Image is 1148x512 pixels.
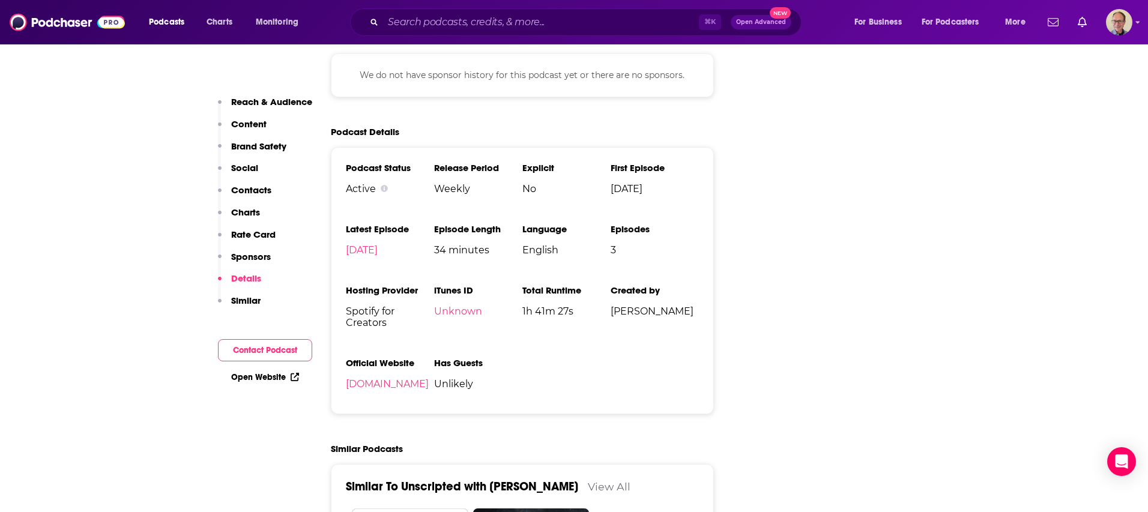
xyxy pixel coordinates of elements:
span: Charts [207,14,232,31]
button: Show profile menu [1106,9,1132,35]
span: New [770,7,791,19]
span: Spotify for Creators [346,306,434,328]
button: Sponsors [218,251,271,273]
h2: Similar Podcasts [331,443,403,454]
p: Contacts [231,184,271,196]
button: Similar [218,295,261,317]
span: No [522,183,611,194]
p: We do not have sponsor history for this podcast yet or there are no sponsors. [346,68,699,82]
button: Open AdvancedNew [731,15,791,29]
p: Reach & Audience [231,96,312,107]
h3: Hosting Provider [346,285,434,296]
button: Contact Podcast [218,339,312,361]
span: Open Advanced [736,19,786,25]
span: 34 minutes [434,244,522,256]
a: Charts [199,13,240,32]
h3: Has Guests [434,357,522,369]
input: Search podcasts, credits, & more... [383,13,699,32]
span: Logged in as tommy.lynch [1106,9,1132,35]
button: open menu [846,13,917,32]
button: Brand Safety [218,140,286,163]
h3: Official Website [346,357,434,369]
button: open menu [914,13,997,32]
a: Similar To Unscripted with [PERSON_NAME] [346,479,578,494]
a: Open Website [231,372,299,382]
button: Details [218,273,261,295]
p: Details [231,273,261,284]
span: [PERSON_NAME] [611,306,699,317]
span: Monitoring [256,14,298,31]
a: Unknown [434,306,482,317]
div: Search podcasts, credits, & more... [361,8,813,36]
span: English [522,244,611,256]
p: Social [231,162,258,173]
button: Rate Card [218,229,276,251]
h3: iTunes ID [434,285,522,296]
a: Show notifications dropdown [1073,12,1092,32]
img: Podchaser - Follow, Share and Rate Podcasts [10,11,125,34]
a: [DATE] [346,244,378,256]
p: Charts [231,206,260,218]
button: Contacts [218,184,271,206]
h3: Explicit [522,162,611,173]
span: For Business [854,14,902,31]
h3: Language [522,223,611,235]
span: Unlikely [434,378,522,390]
button: open menu [247,13,314,32]
a: View All [588,480,630,493]
p: Sponsors [231,251,271,262]
a: Show notifications dropdown [1043,12,1063,32]
span: 1h 41m 27s [522,306,611,317]
h3: Total Runtime [522,285,611,296]
button: open menu [997,13,1041,32]
a: [DOMAIN_NAME] [346,378,429,390]
span: ⌘ K [699,14,721,30]
h3: Release Period [434,162,522,173]
h2: Podcast Details [331,126,399,137]
button: Reach & Audience [218,96,312,118]
p: Similar [231,295,261,306]
p: Rate Card [231,229,276,240]
button: Charts [218,206,260,229]
button: open menu [140,13,200,32]
p: Content [231,118,267,130]
img: User Profile [1106,9,1132,35]
span: 3 [611,244,699,256]
span: Weekly [434,183,522,194]
span: For Podcasters [922,14,979,31]
button: Content [218,118,267,140]
h3: Latest Episode [346,223,434,235]
h3: First Episode [611,162,699,173]
h3: Created by [611,285,699,296]
div: Open Intercom Messenger [1107,447,1136,476]
p: Brand Safety [231,140,286,152]
h3: Episodes [611,223,699,235]
span: [DATE] [611,183,699,194]
span: More [1005,14,1026,31]
h3: Episode Length [434,223,522,235]
h3: Podcast Status [346,162,434,173]
span: Podcasts [149,14,184,31]
button: Social [218,162,258,184]
div: Active [346,183,434,194]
